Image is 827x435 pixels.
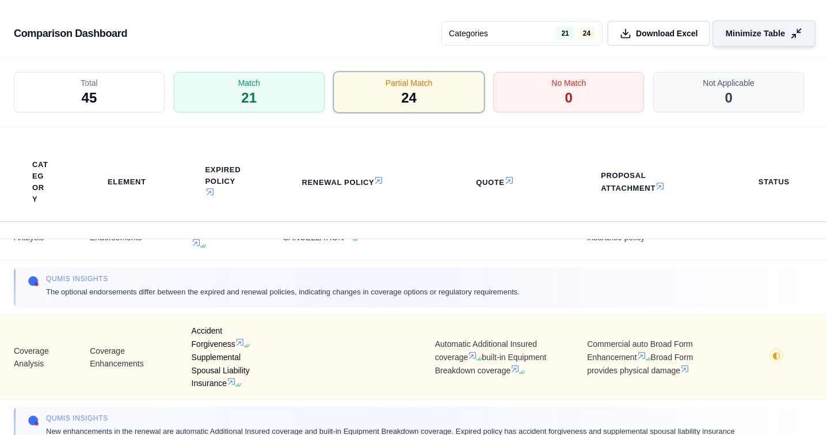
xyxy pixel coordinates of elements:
[587,338,711,377] span: Commercial auto Broad Form Enhancement Broad Form provides physical damage
[241,89,257,107] span: 21
[192,324,256,390] span: Accident Forgiveness Supplemental Spousal Liability Insurance
[94,169,160,195] th: Element
[587,163,711,201] th: Proposal Attachment
[435,338,559,377] span: Automatic Additional Insured coverage built-in Equipment Breakdown coverage
[14,345,62,371] span: Coverage Analysis
[288,169,402,195] th: Renewal Policy
[82,89,97,107] span: 45
[462,169,532,195] th: Quote
[725,89,732,107] span: 0
[192,157,256,207] th: Expired Policy
[769,349,783,366] button: ◐
[46,274,520,283] span: Qumis INSIGHTS
[46,286,520,298] span: The optional endorsements differ between the expired and renewal policies, indicating changes in ...
[551,77,586,89] span: No Match
[238,77,260,89] span: Match
[386,77,433,89] span: Partial Match
[46,414,735,423] span: Qumis INSIGHTS
[81,77,98,89] span: Total
[18,152,62,212] th: Category
[745,169,803,195] th: Status
[90,345,163,371] span: Coverage Enhancements
[772,351,780,360] span: ◐
[565,89,573,107] span: 0
[703,77,754,89] span: Not Applicable
[401,89,417,107] span: 24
